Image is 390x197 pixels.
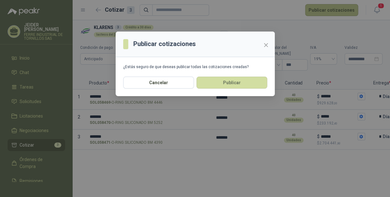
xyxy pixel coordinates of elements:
[123,65,267,69] div: ¿Estás seguro de que deseas publicar todas las cotizaciones creadas?
[196,77,267,89] button: Publicar
[133,39,196,49] h3: Publicar cotizaciones
[263,43,268,48] span: close
[261,40,271,50] button: Close
[123,77,194,89] button: Cancelar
